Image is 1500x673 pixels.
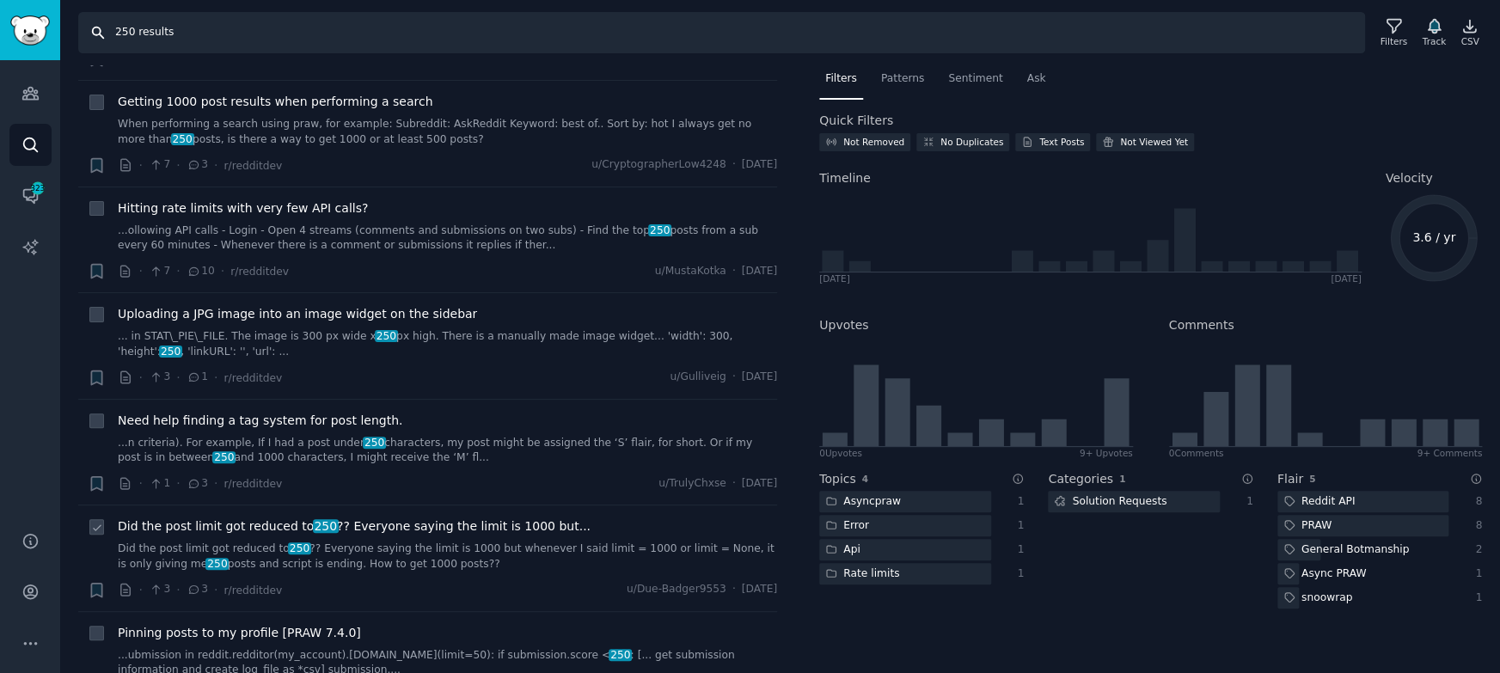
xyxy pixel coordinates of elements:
[819,491,907,512] div: Asyncpraw
[78,12,1365,53] input: Search Keyword
[118,624,361,642] a: Pinning posts to my profile [PRAW 7.4.0]
[118,517,591,535] span: Did the post limit got reduced to ?? Everyone saying the limit is 1000 but...
[171,133,194,145] span: 250
[742,582,777,597] span: [DATE]
[1277,563,1373,584] div: Async PRAW
[1238,494,1253,510] div: 1
[1331,272,1362,284] div: [DATE]
[670,370,726,385] span: u/Gulliveig
[1277,491,1362,512] div: Reddit API
[1048,491,1172,512] div: Solution Requests
[609,649,632,661] span: 250
[187,370,208,385] span: 1
[118,117,777,147] a: When performing a search using praw, for example: Subreddit: AskReddit Keyword: best of.. Sort by...
[627,582,726,597] span: u/Due-Badger9553
[1417,447,1482,459] div: 9+ Comments
[139,581,143,599] span: ·
[1277,587,1358,609] div: snoowrap
[819,316,868,334] h2: Upvotes
[1460,35,1479,47] div: CSV
[214,581,217,599] span: ·
[9,174,52,217] a: 323
[843,136,904,148] div: Not Removed
[187,157,208,173] span: 3
[948,71,1002,87] span: Sentiment
[1452,15,1488,51] a: CSV
[1466,542,1482,558] div: 2
[187,476,208,492] span: 3
[187,582,208,597] span: 3
[732,157,736,173] span: ·
[1048,470,1112,488] h2: Categories
[819,169,871,187] span: Timeline
[591,157,726,173] span: u/CryptographerLow4248
[149,370,170,385] span: 3
[223,160,282,172] span: r/redditdev
[118,305,477,323] a: Uploading a JPG image into an image widget on the sidebar
[825,71,857,87] span: Filters
[230,266,289,278] span: r/redditdev
[1422,35,1445,47] div: Track
[118,541,777,572] a: Did the post limit got reduced to250?? Everyone saying the limit is 1000 but whenever I said limi...
[118,436,777,466] a: ...n criteria). For example, If I had a post under250characters, my post might be assigned the ‘S...
[313,519,339,533] span: 250
[742,476,777,492] span: [DATE]
[139,262,143,280] span: ·
[223,478,282,490] span: r/redditdev
[819,112,893,130] h2: Quick Filters
[732,582,736,597] span: ·
[819,515,875,536] div: Error
[1380,35,1406,47] div: Filters
[1027,71,1046,87] span: Ask
[1466,494,1482,510] div: 8
[118,199,368,217] span: Hitting rate limits with very few API calls?
[1466,566,1482,582] div: 1
[118,93,432,111] a: Getting 1000 post results when performing a search
[1119,474,1125,484] span: 1
[1416,15,1451,51] button: Track
[212,451,236,463] span: 250
[149,582,170,597] span: 3
[149,264,170,279] span: 7
[1277,470,1303,488] h2: Flair
[1009,542,1025,558] div: 1
[819,563,905,584] div: Rate limits
[205,558,229,570] span: 250
[1169,447,1224,459] div: 0 Comment s
[881,71,924,87] span: Patterns
[214,369,217,387] span: ·
[176,581,180,599] span: ·
[30,182,46,194] span: 323
[118,412,402,430] a: Need help finding a tag system for post length.
[288,542,311,554] span: 250
[1386,169,1433,187] span: Velocity
[1009,566,1025,582] div: 1
[139,474,143,493] span: ·
[176,156,180,174] span: ·
[648,224,671,236] span: 250
[742,264,777,279] span: [DATE]
[10,15,50,46] img: GummySearch logo
[139,156,143,174] span: ·
[732,264,736,279] span: ·
[1009,494,1025,510] div: 1
[176,369,180,387] span: ·
[655,264,726,279] span: u/MustaKotka
[742,157,777,173] span: [DATE]
[732,476,736,492] span: ·
[149,157,170,173] span: 7
[819,447,862,459] div: 0 Upvote s
[1039,136,1084,148] div: Text Posts
[1120,136,1188,148] div: Not Viewed Yet
[1277,515,1338,536] div: PRAW
[139,369,143,387] span: ·
[819,539,866,560] div: Api
[742,370,777,385] span: [DATE]
[819,272,850,284] div: [DATE]
[187,264,215,279] span: 10
[223,372,282,384] span: r/redditdev
[1466,590,1482,606] div: 1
